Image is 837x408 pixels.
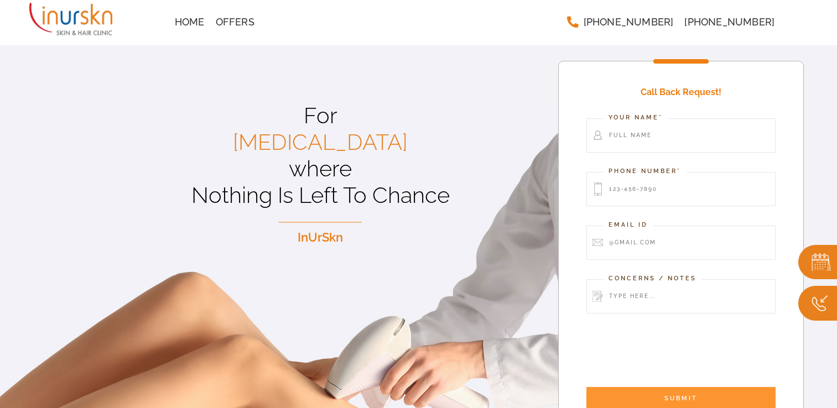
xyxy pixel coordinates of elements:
[684,17,774,27] span: [PHONE_NUMBER]
[586,118,776,153] input: Full Name
[83,228,558,247] p: InUrSkn
[175,17,205,27] span: Home
[603,274,702,284] label: Concerns / Notes
[798,245,837,280] img: book.png
[798,286,837,321] img: Callc.png
[584,17,674,27] span: [PHONE_NUMBER]
[603,166,687,176] label: Phone Number*
[586,78,776,107] h4: Call Back Request!
[169,11,210,33] a: Home
[586,333,755,376] iframe: reCAPTCHA
[679,11,780,33] a: [PHONE_NUMBER]
[83,102,558,208] p: For where Nothing Is Left To Chance
[210,11,260,33] a: Offers
[586,279,776,313] input: Type here...
[233,129,408,155] span: [MEDICAL_DATA]
[586,226,776,260] input: @gmail.com
[216,17,254,27] span: Offers
[586,172,776,206] input: 123-456-7890
[561,11,679,33] a: [PHONE_NUMBER]
[603,113,668,123] label: Your Name*
[603,220,653,230] label: Email Id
